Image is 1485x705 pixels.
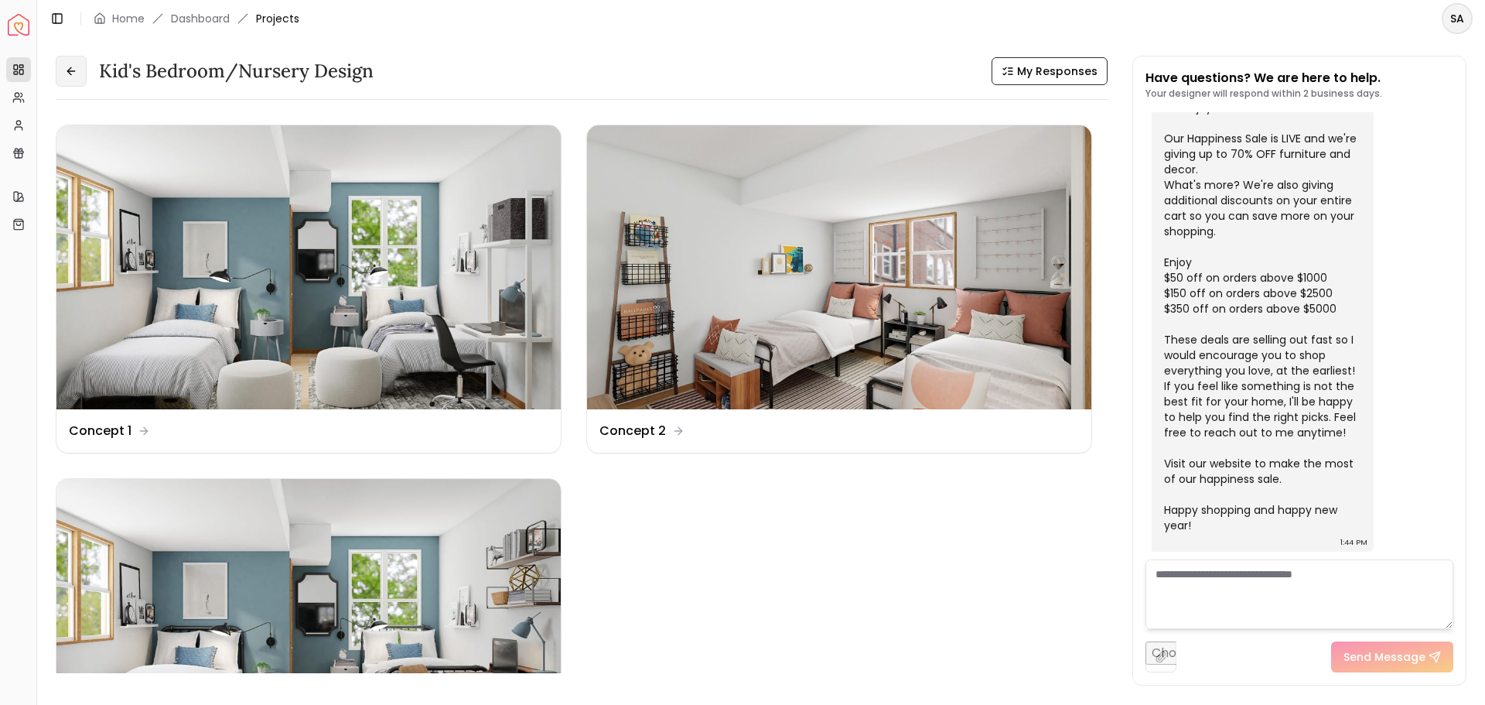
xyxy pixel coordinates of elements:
dd: Concept 2 [599,422,666,440]
img: Spacejoy Logo [8,14,29,36]
button: My Responses [992,57,1108,85]
a: Spacejoy [8,14,29,36]
nav: breadcrumb [94,11,299,26]
a: Home [112,11,145,26]
span: SA [1443,5,1471,33]
a: Concept 2Concept 2 [586,125,1092,453]
a: Dashboard [171,11,230,26]
div: 1:44 PM [1340,535,1367,550]
a: Concept 1Concept 1 [56,125,562,453]
span: My Responses [1017,63,1098,79]
dd: Concept 1 [69,422,131,440]
p: Have questions? We are here to help. [1145,69,1382,87]
button: SA [1442,3,1473,34]
img: Concept 2 [587,125,1091,409]
span: Projects [256,11,299,26]
p: Your designer will respond within 2 business days. [1145,87,1382,100]
img: Concept 1 [56,125,561,409]
h3: Kid's Bedroom/Nursery Design [99,59,374,84]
